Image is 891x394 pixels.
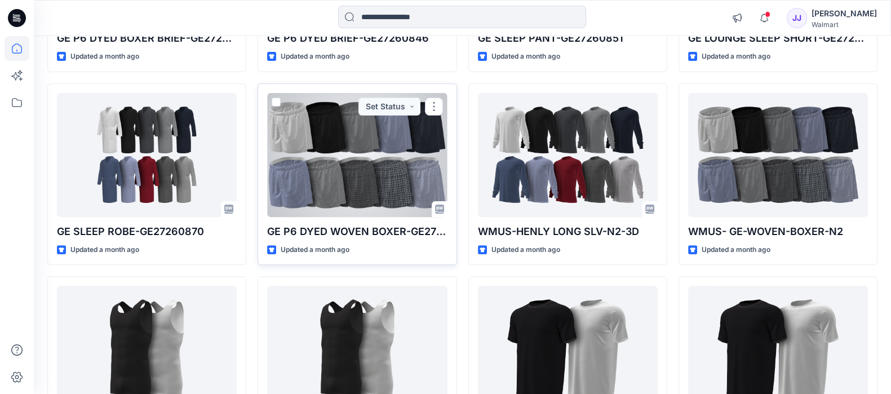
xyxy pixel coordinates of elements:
p: GE P6 DYED BRIEF-GE27260846 [267,30,447,46]
p: Updated a month ago [281,244,349,256]
p: WMUS-HENLY LONG SLV-N2-3D [478,224,658,240]
div: Walmart [812,20,877,29]
p: GE SLEEP ROBE-GE27260870 [57,224,237,240]
div: JJ [787,8,807,28]
p: GE P6 DYED BOXER BRIEF-GE27260848 [57,30,237,46]
p: Updated a month ago [702,51,770,63]
p: GE P6 DYED WOVEN BOXER-GE27260849 [267,224,447,240]
a: WMUS- GE-WOVEN-BOXER-N2 [688,93,868,217]
p: Updated a month ago [491,244,560,256]
p: Updated a month ago [281,51,349,63]
p: Updated a month ago [491,51,560,63]
p: Updated a month ago [70,51,139,63]
a: GE SLEEP ROBE-GE27260870 [57,93,237,217]
div: [PERSON_NAME] [812,7,877,20]
a: WMUS-HENLY LONG SLV-N2-3D [478,93,658,217]
p: Updated a month ago [702,244,770,256]
p: Updated a month ago [70,244,139,256]
a: GE P6 DYED WOVEN BOXER-GE27260849 [267,93,447,217]
p: GE LOUNGE SLEEP SHORT-GE27260850 [688,30,868,46]
p: GE SLEEP PANT-GE27260851 [478,30,658,46]
p: WMUS- GE-WOVEN-BOXER-N2 [688,224,868,240]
